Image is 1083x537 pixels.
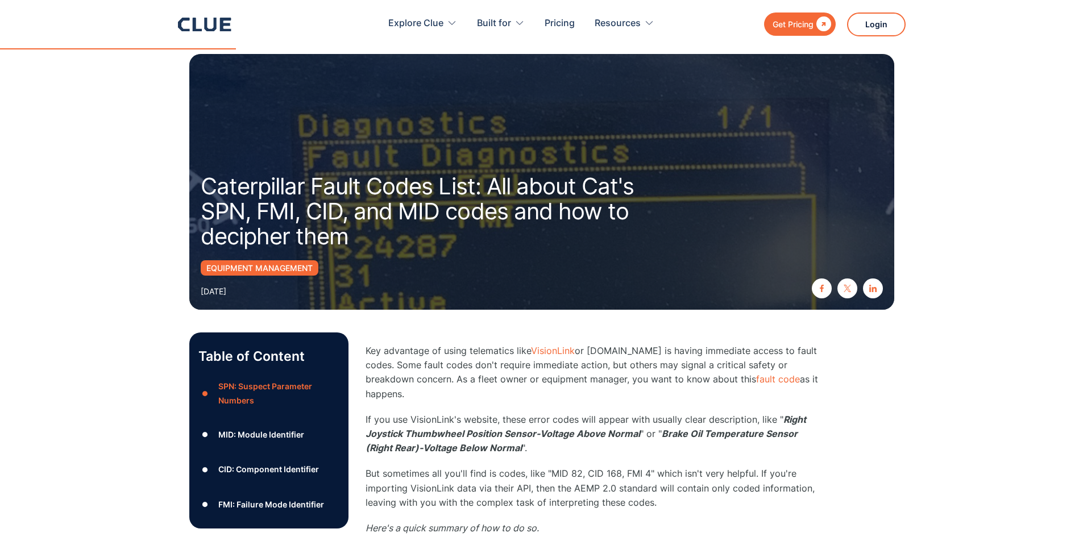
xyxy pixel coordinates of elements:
[198,461,212,478] div: ●
[218,379,339,407] div: SPN: Suspect Parameter Numbers
[477,6,511,41] div: Built for
[198,379,339,407] a: ●SPN: Suspect Parameter Numbers
[198,385,212,402] div: ●
[366,467,820,510] p: But sometimes all you'll find is codes, like "MID 82, CID 168, FMI 4" which isn't very helpful. I...
[844,285,851,292] img: twitter X icon
[595,6,654,41] div: Resources
[198,461,339,478] a: ●CID: Component Identifier
[201,174,678,249] h1: Caterpillar Fault Codes List: All about Cat's SPN, FMI, CID, and MID codes and how to decipher them
[388,6,443,41] div: Explore Clue
[201,260,318,276] a: Equipment Management
[756,373,800,385] a: fault code
[366,522,539,534] em: Here's a quick summary of how to do so.
[218,462,319,476] div: CID: Component Identifier
[366,414,806,439] em: Right Joystick Thumbwheel Position Sensor-Voltage Above Normal
[201,284,226,298] div: [DATE]
[388,6,457,41] div: Explore Clue
[366,428,798,453] em: Brake Oil Temperature Sensor (Right Rear)-Voltage Below Normal
[847,13,906,36] a: Login
[198,496,339,513] a: ●‍FMI: Failure Mode Identifier
[198,496,212,513] div: ●
[773,17,814,31] div: Get Pricing
[198,426,212,443] div: ●
[477,6,525,41] div: Built for
[818,285,825,292] img: facebook icon
[531,345,575,356] a: VisionLink
[198,426,339,443] a: ●MID: Module Identifier
[218,427,304,442] div: MID: Module Identifier
[218,497,324,511] div: ‍FMI: Failure Mode Identifier
[595,6,641,41] div: Resources
[366,413,820,456] p: If you use VisionLink's website, these error codes will appear with usually clear description, li...
[764,13,836,36] a: Get Pricing
[198,347,339,365] p: Table of Content
[366,344,820,401] p: Key advantage of using telematics like or [DOMAIN_NAME] is having immediate access to fault codes...
[814,17,831,31] div: 
[869,285,877,292] img: linkedin icon
[545,6,575,41] a: Pricing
